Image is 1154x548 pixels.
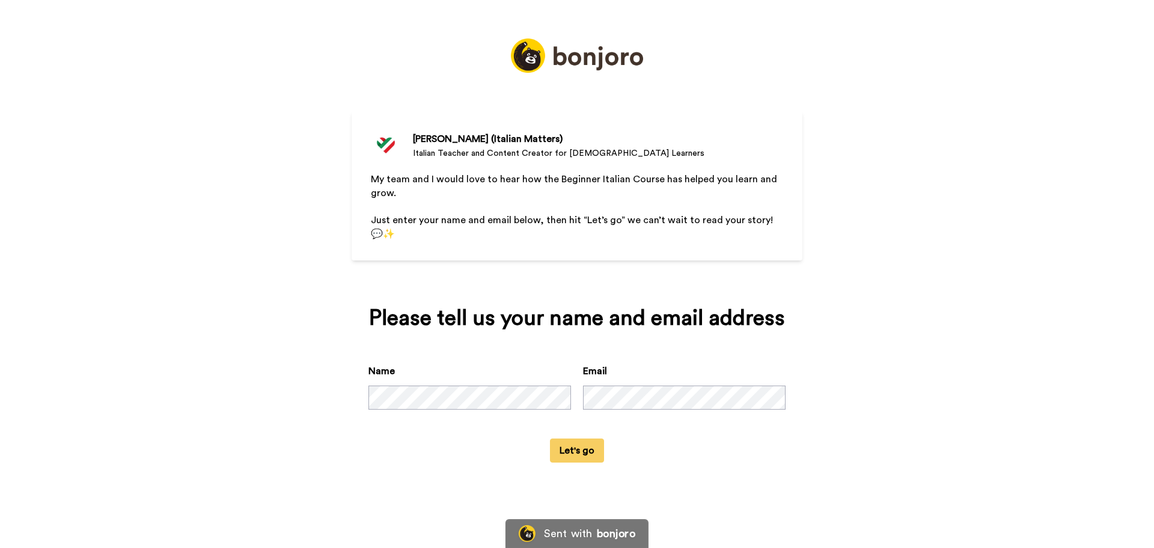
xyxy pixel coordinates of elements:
[597,528,635,539] div: bonjoro
[371,131,401,161] img: Italian Teacher and Content Creator for Italian Learners
[583,364,607,378] label: Email
[413,132,704,146] div: [PERSON_NAME] (Italian Matters)
[550,439,604,463] button: Let's go
[519,525,536,542] img: Bonjoro Logo
[413,147,704,159] div: Italian Teacher and Content Creator for [DEMOGRAPHIC_DATA] Learners
[505,519,649,548] a: Bonjoro LogoSent withbonjoro
[371,215,775,239] span: Just enter your name and email below, then hit “Let’s go” we can’t wait to read your story! 💬✨
[368,306,786,330] div: Please tell us your name and email address
[511,38,643,73] img: https://static.bonjoro.com/a7bb697905cb3ca95e0e515813105cbfb1f9ab5f/assets/images/logos/logo_full...
[368,364,395,378] label: Name
[371,174,780,198] span: My team and I would love to hear how the Beginner Italian Course has helped you learn and grow.
[544,528,592,539] div: Sent with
